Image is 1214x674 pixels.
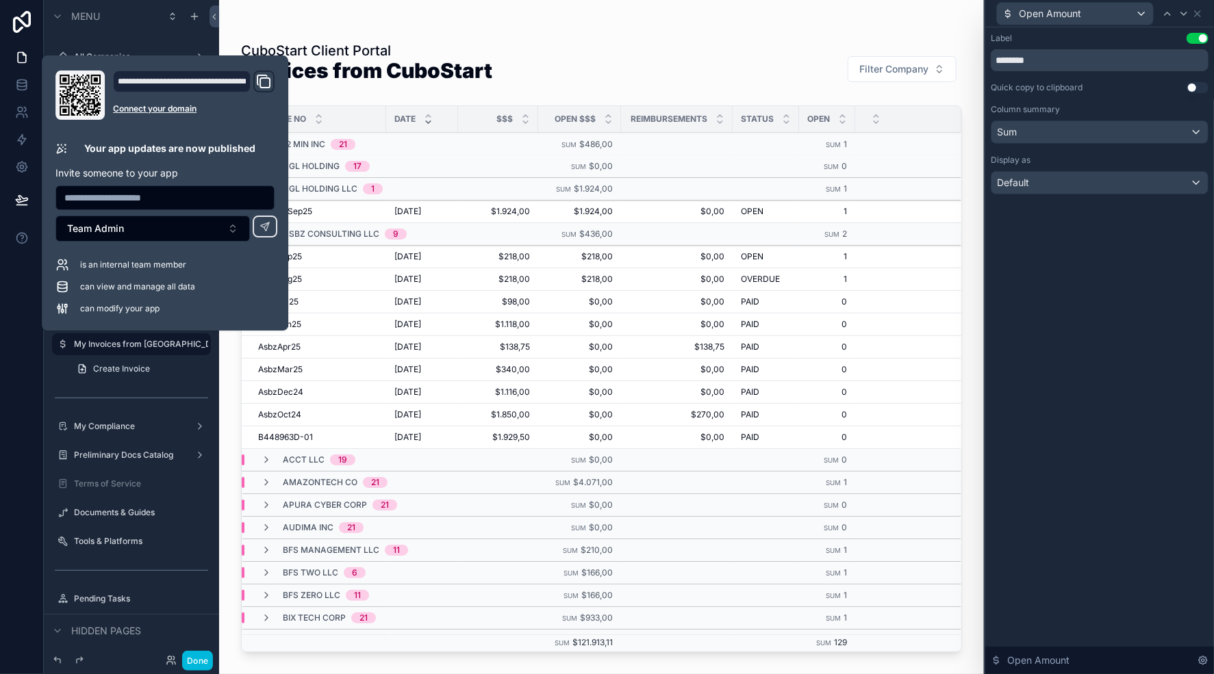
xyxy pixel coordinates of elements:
a: PAID [741,409,791,420]
span: 1 [844,183,847,194]
div: 11 [354,590,361,601]
a: 0 [807,364,847,375]
a: $138,75 [466,341,530,352]
div: 19 [338,454,347,465]
span: 0 [807,296,847,307]
a: PAID [741,341,791,352]
div: 11 [393,545,400,556]
a: Tools & Platforms [74,536,203,547]
span: $0,00 [589,161,613,171]
a: $0,00 [546,341,613,352]
button: Done [182,651,213,671]
a: All Companies [74,51,184,62]
span: [DATE] [394,432,421,443]
span: 1 [844,477,847,487]
span: $486,00 [579,140,613,150]
small: Sum [826,592,841,599]
span: B448963D-01 [258,432,313,443]
span: 0 [842,454,847,465]
a: AsbzApr25 [258,341,378,352]
a: AsbzSep25 [258,251,378,262]
small: Sum [824,163,839,170]
a: Pending Tasks [74,593,203,604]
small: Sum [826,569,841,577]
span: PAID [741,319,759,330]
span: BIX Tech Corp [283,612,346,623]
span: 0 [842,500,847,510]
span: $1.924,00 [574,183,613,194]
div: Label [991,33,1012,44]
a: [DATE] [394,387,450,398]
a: 1 [807,274,847,285]
small: Sum [563,547,578,554]
span: Default [997,176,1029,190]
a: My Invoices from [GEOGRAPHIC_DATA] [74,339,208,350]
label: Preliminary Docs Catalog [74,450,184,461]
small: Sum [824,524,839,532]
span: BFS Management LLC [283,545,379,556]
a: $0,00 [629,319,724,330]
span: $138,75 [629,341,724,352]
small: Sum [571,524,586,532]
span: $1.924,00 [546,206,613,217]
span: BFS Two LLC [283,567,338,578]
div: Quick copy to clipboard [991,82,1083,93]
span: BFS Zero LLC [283,590,340,601]
a: My Compliance [74,421,184,432]
a: $0,00 [629,364,724,375]
span: Create Invoice [93,363,150,374]
span: PAID [741,296,759,307]
span: 12 Min Inc [283,140,325,151]
span: Menu [71,10,100,23]
span: $0,00 [629,274,724,285]
span: AsbzMar25 [258,364,303,375]
a: $0,00 [629,296,724,307]
a: $0,00 [546,432,613,443]
a: Terms of Service [74,478,203,489]
span: Open Amount [1019,7,1081,21]
button: Open Amount [996,2,1154,25]
small: Sum [564,569,579,577]
span: AsbzDec24 [258,387,303,398]
a: [DATE] [394,296,450,307]
span: AGL Holding LLC [283,183,357,194]
a: $0,00 [629,432,724,443]
span: $166,00 [581,590,613,600]
a: OPEN [741,206,791,217]
span: OVERDUE [741,274,780,285]
span: 1 [807,206,847,217]
a: $218,00 [546,251,613,262]
a: AsbzDec24 [258,387,378,398]
a: 0 [807,432,847,443]
a: $0,00 [546,364,613,375]
span: Status [741,114,774,125]
small: Sum [826,547,841,554]
span: 1 [844,567,847,578]
a: 0 [807,387,847,398]
a: $0,00 [629,251,724,262]
span: can view and manage all data [80,281,195,292]
small: Sum [824,456,839,464]
a: AsbzAug25 [258,274,378,285]
span: [DATE] [394,296,421,307]
small: Sum [571,163,586,170]
a: $1.116,00 [466,387,530,398]
p: Your app updates are now published [84,142,255,155]
small: Sum [561,142,577,149]
div: 21 [347,522,355,533]
span: AsbzApr25 [258,341,301,352]
span: Hidden pages [71,624,141,638]
a: [DATE] [394,274,450,285]
span: 1 [844,545,847,555]
span: $1.118,00 [466,319,530,330]
span: [DATE] [394,319,421,330]
a: $218,00 [546,274,613,285]
small: Sum [571,502,586,509]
